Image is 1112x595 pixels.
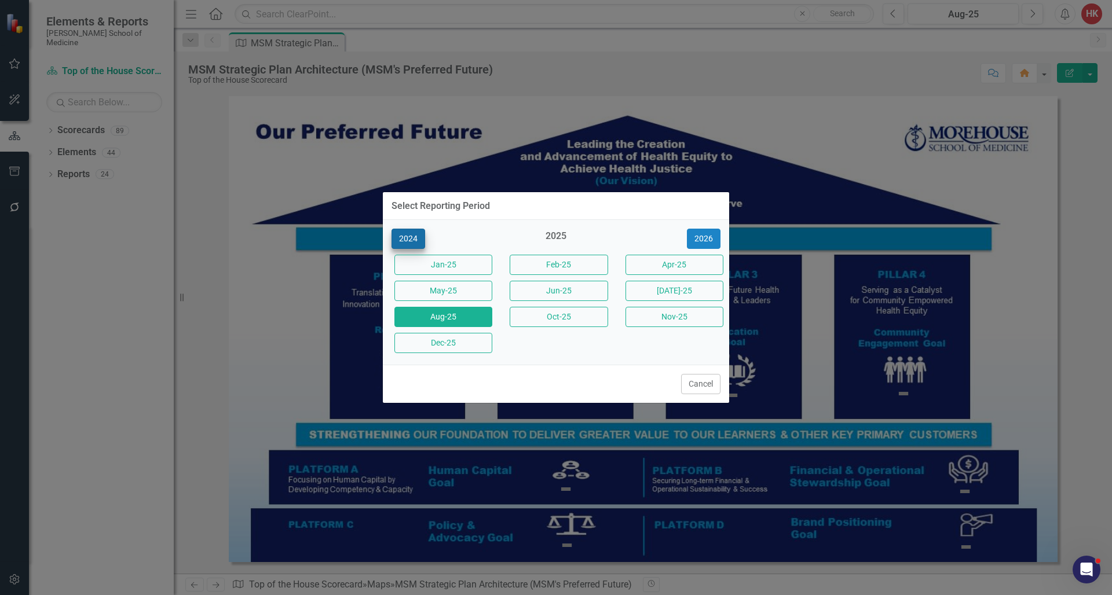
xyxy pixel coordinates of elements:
button: May-25 [394,281,492,301]
button: Nov-25 [625,307,723,327]
iframe: Intercom live chat [1073,556,1100,583]
button: Jun-25 [510,281,608,301]
button: Feb-25 [510,255,608,275]
button: 2026 [687,229,720,249]
button: Dec-25 [394,333,492,353]
button: Oct-25 [510,307,608,327]
button: 2024 [392,229,425,249]
button: Apr-25 [625,255,723,275]
button: Jan-25 [394,255,492,275]
button: Cancel [681,374,720,394]
div: Select Reporting Period [392,201,490,211]
button: Aug-25 [394,307,492,327]
button: [DATE]-25 [625,281,723,301]
div: 2025 [507,230,605,249]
